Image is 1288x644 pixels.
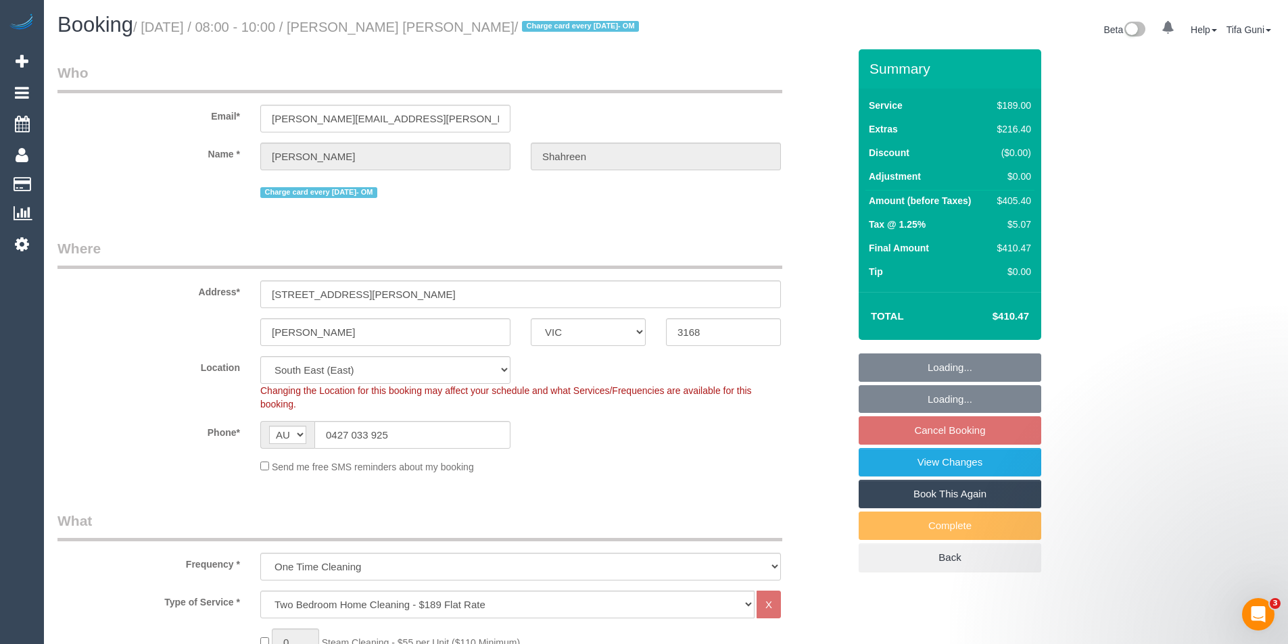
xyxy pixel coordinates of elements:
input: Suburb* [260,318,510,346]
input: Phone* [314,421,510,449]
label: Location [47,356,250,374]
a: Back [859,543,1041,572]
a: Help [1191,24,1217,35]
label: Address* [47,280,250,299]
legend: What [57,511,782,541]
div: ($0.00) [992,146,1031,159]
strong: Total [871,310,904,322]
div: $189.00 [992,99,1031,112]
h3: Summary [869,61,1034,76]
input: Email* [260,105,510,132]
label: Amount (before Taxes) [869,194,971,207]
label: Frequency * [47,553,250,571]
label: Service [869,99,903,112]
label: Discount [869,146,909,159]
a: View Changes [859,448,1041,476]
label: Phone* [47,421,250,439]
label: Extras [869,122,898,136]
span: Send me free SMS reminders about my booking [272,462,474,472]
div: $216.40 [992,122,1031,136]
a: Beta [1103,24,1145,35]
a: Tifa Guni [1226,24,1271,35]
label: Tip [869,265,883,278]
span: Changing the Location for this booking may affect your schedule and what Services/Frequencies are... [260,385,752,410]
label: Type of Service * [47,591,250,609]
div: $0.00 [992,170,1031,183]
div: $405.40 [992,194,1031,207]
label: Final Amount [869,241,929,255]
span: 3 [1270,598,1281,609]
legend: Who [57,63,782,93]
label: Email* [47,105,250,123]
input: Last Name* [531,143,781,170]
img: New interface [1123,22,1145,39]
label: Name * [47,143,250,161]
legend: Where [57,239,782,269]
div: $0.00 [992,265,1031,278]
span: Booking [57,13,133,36]
span: Charge card every [DATE]- OM [522,21,639,32]
span: / [515,20,643,34]
a: Book This Again [859,480,1041,508]
input: Post Code* [666,318,781,346]
h4: $410.47 [952,311,1029,322]
div: $410.47 [992,241,1031,255]
img: Automaid Logo [8,14,35,32]
div: $5.07 [992,218,1031,231]
input: First Name* [260,143,510,170]
label: Adjustment [869,170,921,183]
label: Tax @ 1.25% [869,218,926,231]
iframe: Intercom notifications message [1018,513,1288,608]
iframe: Intercom live chat [1242,598,1274,630]
small: / [DATE] / 08:00 - 10:00 / [PERSON_NAME] [PERSON_NAME] [133,20,643,34]
span: Charge card every [DATE]- OM [260,187,377,198]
